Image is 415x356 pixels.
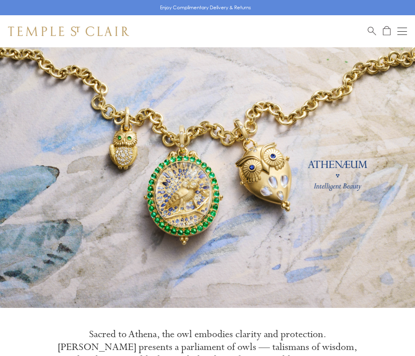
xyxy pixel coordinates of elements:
a: Open Shopping Bag [383,26,391,36]
img: Temple St. Clair [8,26,129,36]
a: Search [368,26,376,36]
p: Enjoy Complimentary Delivery & Returns [160,4,251,12]
button: Open navigation [397,26,407,36]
